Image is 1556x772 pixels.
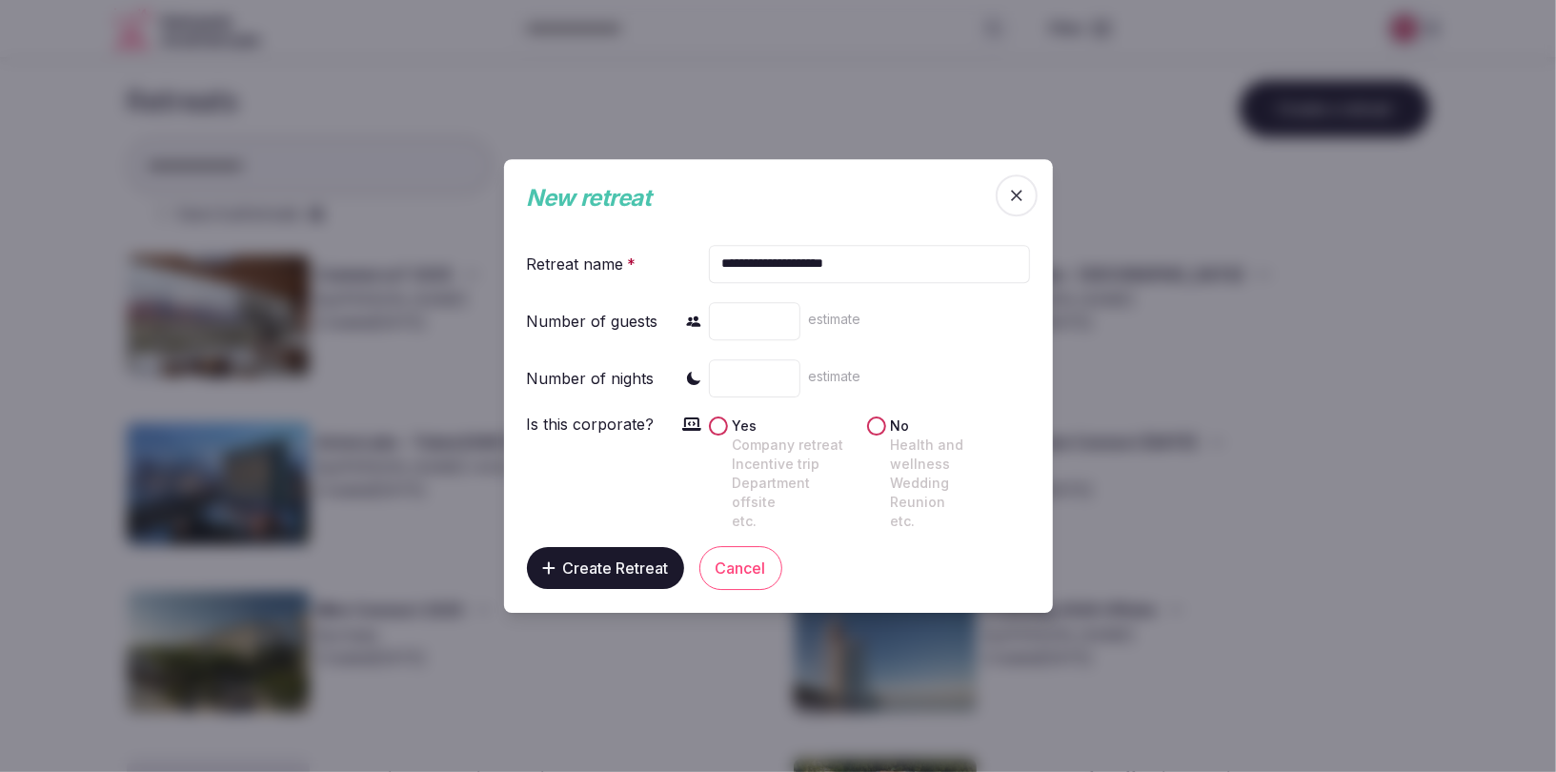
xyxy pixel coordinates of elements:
[808,368,860,384] span: estimate
[527,310,658,333] div: Number of guests
[890,493,1025,512] div: Reunion
[808,311,860,327] span: estimate
[890,416,1025,531] label: No
[527,547,684,589] button: Create Retreat
[527,413,655,436] div: Is this corporate?
[732,512,856,531] div: etc.
[563,559,669,578] span: Create Retreat
[732,416,856,531] label: Yes
[699,546,782,590] button: Cancel
[890,436,1025,474] div: Health and wellness
[890,512,1025,531] div: etc.
[890,474,1025,493] div: Wedding
[527,367,655,390] div: Number of nights
[527,253,640,275] div: Retreat name
[732,436,856,455] div: Company retreat
[527,182,992,214] div: New retreat
[732,455,856,474] div: Incentive trip
[732,474,856,512] div: Department offsite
